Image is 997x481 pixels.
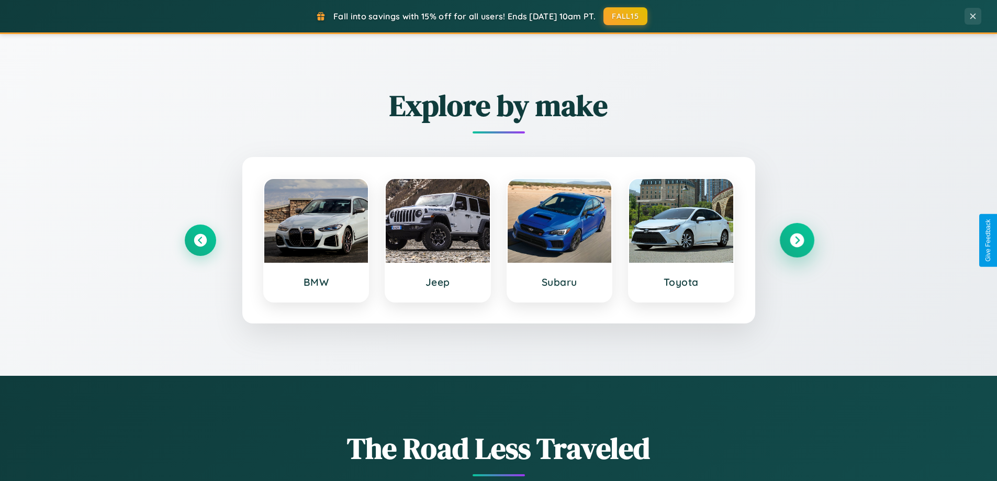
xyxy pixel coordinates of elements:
[640,276,723,288] h3: Toyota
[603,7,647,25] button: FALL15
[185,428,813,468] h1: The Road Less Traveled
[275,276,358,288] h3: BMW
[984,219,992,262] div: Give Feedback
[518,276,601,288] h3: Subaru
[333,11,596,21] span: Fall into savings with 15% off for all users! Ends [DATE] 10am PT.
[185,85,813,126] h2: Explore by make
[396,276,479,288] h3: Jeep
